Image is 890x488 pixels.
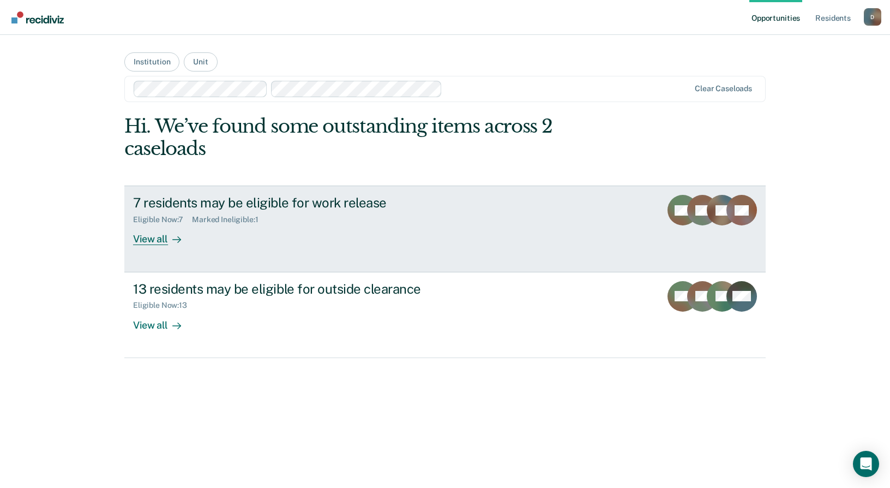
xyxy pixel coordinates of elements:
div: Eligible Now : 7 [133,215,192,224]
button: Institution [124,52,179,72]
button: Profile dropdown button [864,8,881,26]
a: 13 residents may be eligible for outside clearanceEligible Now:13View all [124,272,766,358]
a: 7 residents may be eligible for work releaseEligible Now:7Marked Ineligible:1View all [124,186,766,272]
div: Open Intercom Messenger [853,451,879,477]
div: Hi. We’ve found some outstanding items across 2 caseloads [124,115,638,160]
div: Marked Ineligible : 1 [192,215,267,224]
div: Clear caseloads [695,84,752,93]
div: 13 residents may be eligible for outside clearance [133,281,516,297]
div: View all [133,310,194,331]
div: 7 residents may be eligible for work release [133,195,516,211]
img: Recidiviz [11,11,64,23]
div: Eligible Now : 13 [133,301,196,310]
button: Unit [184,52,217,72]
div: D [864,8,881,26]
div: View all [133,224,194,246]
